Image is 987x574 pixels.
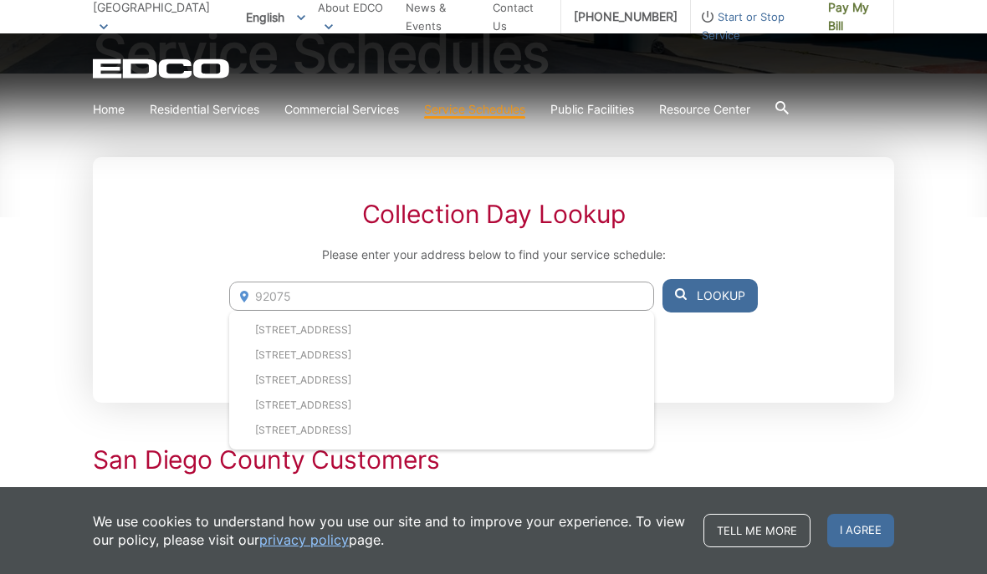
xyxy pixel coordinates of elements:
p: We use cookies to understand how you use our site and to improve your experience. To view our pol... [93,512,687,549]
h2: Collection Day Lookup [229,199,758,229]
li: [STREET_ADDRESS] [229,393,654,418]
input: Enter Address [229,282,654,311]
a: EDCD logo. Return to the homepage. [93,58,232,79]
a: Tell me more [703,514,811,547]
li: [STREET_ADDRESS] [229,368,654,393]
span: English [233,3,318,31]
a: Home [93,100,125,119]
p: Please enter your address below to find your service schedule: [229,246,758,264]
a: Commercial Services [284,100,399,119]
a: Resource Center [659,100,750,119]
h2: San Diego County Customers [93,444,894,475]
a: Residential Services [150,100,259,119]
li: [STREET_ADDRESS] [229,418,654,443]
li: [STREET_ADDRESS] [229,317,654,343]
a: Service Schedules [424,100,525,119]
a: Public Facilities [550,100,634,119]
li: [STREET_ADDRESS] [229,343,654,368]
a: privacy policy [259,531,349,549]
button: Lookup [662,279,758,312]
span: I agree [827,514,894,547]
